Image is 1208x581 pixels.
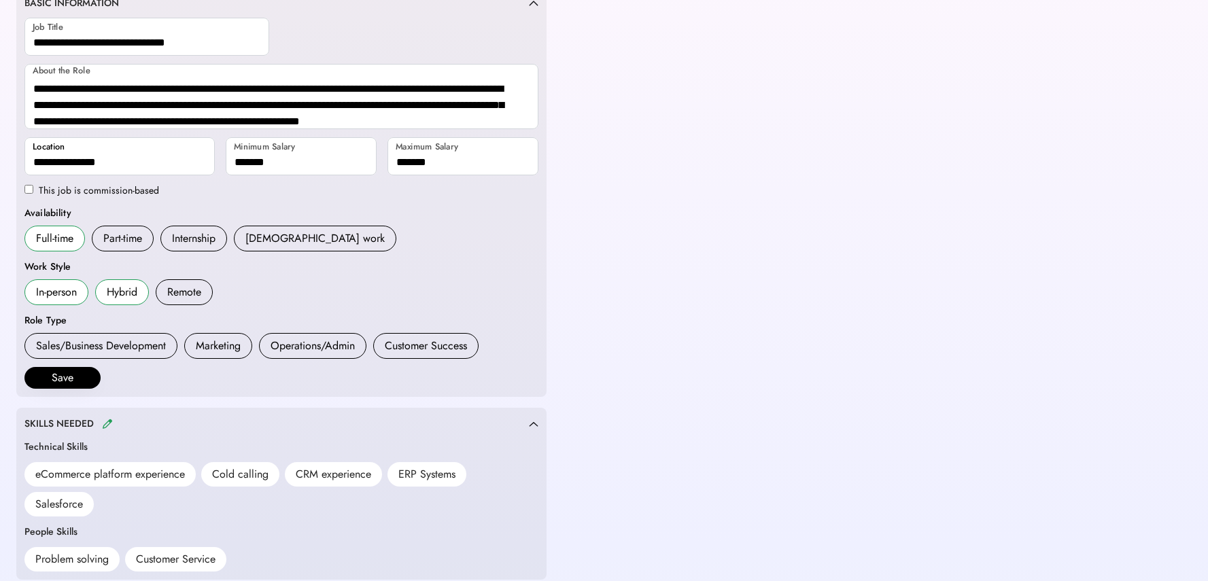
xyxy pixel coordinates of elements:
[24,525,77,539] div: People Skills
[39,183,159,197] label: This job is commission-based
[107,284,137,300] div: Hybrid
[212,466,269,482] div: Cold calling
[529,421,538,427] img: caret-up.svg
[24,440,88,454] div: Technical Skills
[24,367,101,389] button: Save
[36,230,73,247] div: Full-time
[24,260,71,274] div: Work Style
[36,338,166,354] div: Sales/Business Development
[172,230,215,247] div: Internship
[24,417,94,431] div: SKILLS NEEDED
[296,466,371,482] div: CRM experience
[167,284,201,300] div: Remote
[271,338,355,354] div: Operations/Admin
[385,338,467,354] div: Customer Success
[24,206,71,220] div: Availability
[35,466,185,482] div: eCommerce platform experience
[35,551,109,567] div: Problem solving
[35,496,83,512] div: Salesforce
[102,419,113,429] img: pencil.svg
[103,230,142,247] div: Part-time
[36,284,77,300] div: In-person
[136,551,215,567] div: Customer Service
[398,466,455,482] div: ERP Systems
[24,313,67,328] div: Role Type
[245,230,385,247] div: [DEMOGRAPHIC_DATA] work
[196,338,241,354] div: Marketing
